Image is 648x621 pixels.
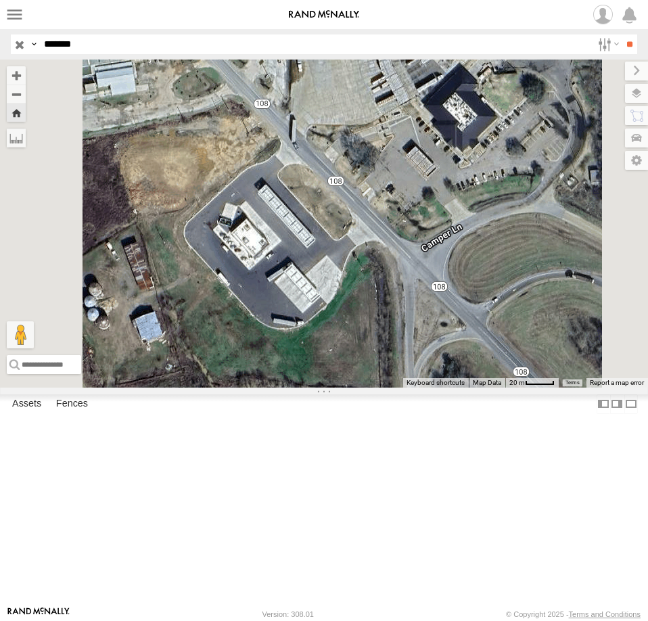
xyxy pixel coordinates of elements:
[505,378,559,388] button: Map Scale: 20 m per 40 pixels
[565,379,580,385] a: Terms (opens in new tab)
[7,66,26,85] button: Zoom in
[262,610,314,618] div: Version: 308.01
[509,379,525,386] span: 20 m
[28,34,39,54] label: Search Query
[593,34,622,54] label: Search Filter Options
[625,151,648,170] label: Map Settings
[597,394,610,414] label: Dock Summary Table to the Left
[49,395,95,414] label: Fences
[7,103,26,122] button: Zoom Home
[289,10,359,20] img: rand-logo.svg
[624,394,638,414] label: Hide Summary Table
[7,321,34,348] button: Drag Pegman onto the map to open Street View
[569,610,641,618] a: Terms and Conditions
[7,607,70,621] a: Visit our Website
[610,394,624,414] label: Dock Summary Table to the Right
[473,378,501,388] button: Map Data
[7,85,26,103] button: Zoom out
[506,610,641,618] div: © Copyright 2025 -
[5,395,48,414] label: Assets
[407,378,465,388] button: Keyboard shortcuts
[7,129,26,147] label: Measure
[590,379,644,386] a: Report a map error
